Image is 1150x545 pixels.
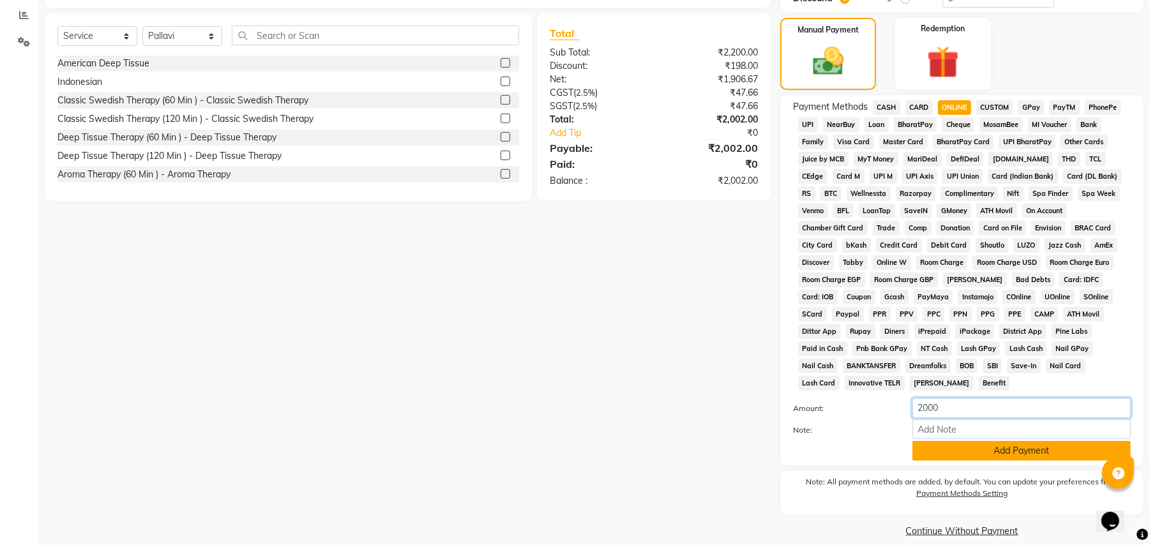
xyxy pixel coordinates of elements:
span: Visa Card [833,135,874,149]
span: CUSTOM [976,100,1013,115]
span: Credit Card [876,238,922,253]
span: Room Charge Euro [1046,255,1114,270]
span: iPackage [955,324,994,339]
label: Payment Methods Setting [916,488,1008,499]
span: UOnline [1041,290,1075,304]
label: Amount: [783,403,902,414]
span: UPI BharatPay [999,135,1055,149]
span: Loan [865,117,889,132]
div: Classic Swedish Therapy (60 Min ) - Classic Swedish Therapy [57,94,308,107]
span: Tabby [839,255,868,270]
div: ₹2,002.00 [654,174,768,188]
span: SGST [550,100,573,112]
span: Envision [1031,221,1066,235]
span: CAMP [1031,307,1059,322]
iframe: chat widget [1096,494,1137,532]
span: Discover [798,255,834,270]
div: Sub Total: [540,46,654,59]
div: ₹0 [673,126,768,140]
span: ONLINE [938,100,971,115]
div: American Deep Tissue [57,57,149,70]
div: ₹198.00 [654,59,768,73]
div: ₹2,002.00 [654,140,768,156]
span: Lash Card [798,376,840,391]
div: ( ) [540,100,654,113]
span: Wellnessta [847,186,891,201]
span: BharatPay [894,117,937,132]
span: Razorpay [896,186,936,201]
div: ₹2,002.00 [654,113,768,126]
span: MyT Money [854,152,898,167]
button: Add Payment [912,441,1131,461]
span: BANKTANSFER [843,359,900,373]
span: Card: IOB [798,290,838,304]
span: Room Charge USD [972,255,1041,270]
span: Comp [905,221,932,235]
label: Note: [783,424,902,436]
span: Spa Week [1078,186,1120,201]
span: Master Card [879,135,928,149]
span: PPV [896,307,918,322]
span: Nail Card [1046,359,1086,373]
span: BFL [833,204,854,218]
input: Add Note [912,419,1131,439]
span: Spa Finder [1029,186,1073,201]
span: Card M [833,169,865,184]
span: TCL [1086,152,1106,167]
span: Jazz Cash [1045,238,1086,253]
span: Complimentary [941,186,998,201]
label: Note: All payment methods are added, by default. You can update your preferences from [793,476,1131,504]
span: Trade [873,221,900,235]
div: ( ) [540,86,654,100]
span: Chamber Gift Card [798,221,868,235]
span: PPG [977,307,999,322]
span: UPI Axis [902,169,938,184]
span: Room Charge [916,255,968,270]
span: BharatPay Card [933,135,994,149]
span: Save-In [1007,359,1041,373]
div: Deep Tissue Therapy (120 Min ) - Deep Tissue Therapy [57,149,282,163]
div: Balance : [540,174,654,188]
span: CEdge [798,169,828,184]
div: Classic Swedish Therapy (120 Min ) - Classic Swedish Therapy [57,112,314,126]
span: PPN [950,307,972,322]
span: bKash [842,238,871,253]
span: SBI [983,359,1002,373]
span: Lash GPay [957,341,1001,356]
span: SCard [798,307,827,322]
span: Other Cards [1061,135,1108,149]
span: LoanTap [859,204,895,218]
span: UPI Union [942,169,983,184]
span: Nail GPay [1052,341,1093,356]
span: PPC [923,307,944,322]
span: THD [1058,152,1080,167]
div: Payable: [540,140,654,156]
span: Bank [1077,117,1101,132]
span: Online W [873,255,911,270]
span: Benefit [979,376,1010,391]
span: UPI [798,117,818,132]
span: Pine Labs [1052,324,1092,339]
span: Nail Cash [798,359,838,373]
input: Amount [912,398,1131,418]
span: Coupon [843,290,875,304]
input: Search or Scan [232,26,519,45]
img: _gift.svg [917,42,969,82]
span: Diners [881,324,909,339]
span: Card: IDFC [1059,272,1103,287]
span: MosamBee [980,117,1023,132]
span: Card (Indian Bank) [988,169,1058,184]
div: Total: [540,113,654,126]
span: Room Charge EGP [798,272,865,287]
span: 2.5% [575,101,594,111]
span: Venmo [798,204,828,218]
span: Donation [937,221,974,235]
span: SOnline [1080,290,1113,304]
span: CASH [873,100,900,115]
span: District App [999,324,1047,339]
span: City Card [798,238,837,253]
div: ₹1,906.67 [654,73,768,86]
span: Nift [1003,186,1024,201]
span: COnline [1002,290,1036,304]
span: Card on File [979,221,1026,235]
